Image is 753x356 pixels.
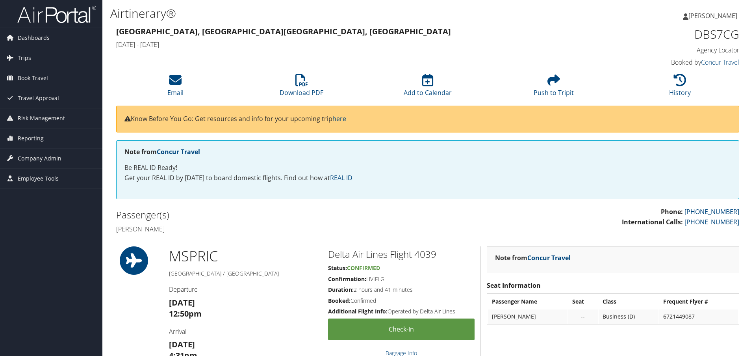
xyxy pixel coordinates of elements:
strong: Note from [495,253,571,262]
a: Download PDF [280,78,323,97]
p: Be REAL ID Ready! Get your REAL ID by [DATE] to board domestic flights. Find out how at [124,163,731,183]
td: 6721449087 [659,309,738,324]
h5: HVIFLG [328,275,475,283]
a: Push to Tripit [534,78,574,97]
strong: International Calls: [622,218,683,226]
strong: [DATE] [169,297,195,308]
a: Check-in [328,319,475,340]
th: Passenger Name [488,294,568,309]
img: airportal-logo.png [17,5,96,24]
a: Concur Travel [701,58,739,67]
span: Travel Approval [18,88,59,108]
strong: Confirmation: [328,275,366,283]
h4: Arrival [169,327,316,336]
span: Company Admin [18,149,61,168]
p: Know Before You Go: Get resources and info for your upcoming trip [124,114,731,124]
h4: Departure [169,285,316,294]
h1: Airtinerary® [110,5,534,22]
h5: Operated by Delta Air Lines [328,308,475,315]
h5: [GEOGRAPHIC_DATA] / [GEOGRAPHIC_DATA] [169,270,316,278]
h4: Booked by [592,58,739,67]
a: [PERSON_NAME] [683,4,745,28]
h4: [DATE] - [DATE] [116,40,581,49]
span: Dashboards [18,28,50,48]
h5: 2 hours and 41 minutes [328,286,475,294]
strong: Note from [124,147,200,156]
a: Concur Travel [157,147,200,156]
h2: Delta Air Lines Flight 4039 [328,248,475,261]
a: Add to Calendar [404,78,452,97]
span: Reporting [18,129,44,148]
h2: Passenger(s) [116,208,422,222]
h1: MSP RIC [169,246,316,266]
h4: Agency Locator [592,46,739,54]
div: -- [572,313,594,320]
strong: Additional Flight Info: [328,308,388,315]
a: Email [167,78,184,97]
strong: [GEOGRAPHIC_DATA], [GEOGRAPHIC_DATA] [GEOGRAPHIC_DATA], [GEOGRAPHIC_DATA] [116,26,451,37]
td: [PERSON_NAME] [488,309,568,324]
span: [PERSON_NAME] [688,11,737,20]
a: History [669,78,691,97]
h1: DBS7CG [592,26,739,43]
span: Confirmed [347,264,380,272]
span: Employee Tools [18,169,59,188]
th: Frequent Flyer # [659,294,738,309]
strong: Status: [328,264,347,272]
span: Trips [18,48,31,68]
strong: 12:50pm [169,308,202,319]
th: Class [599,294,658,309]
strong: Phone: [661,207,683,216]
a: [PHONE_NUMBER] [684,218,739,226]
a: [PHONE_NUMBER] [684,207,739,216]
span: Book Travel [18,68,48,88]
strong: Duration: [328,286,354,293]
h4: [PERSON_NAME] [116,225,422,233]
a: REAL ID [330,173,352,182]
a: here [332,114,346,123]
span: Risk Management [18,108,65,128]
a: Concur Travel [527,253,571,262]
td: Business (D) [599,309,658,324]
th: Seat [568,294,598,309]
strong: Seat Information [487,281,541,290]
h5: Confirmed [328,297,475,305]
strong: [DATE] [169,339,195,350]
strong: Booked: [328,297,351,304]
